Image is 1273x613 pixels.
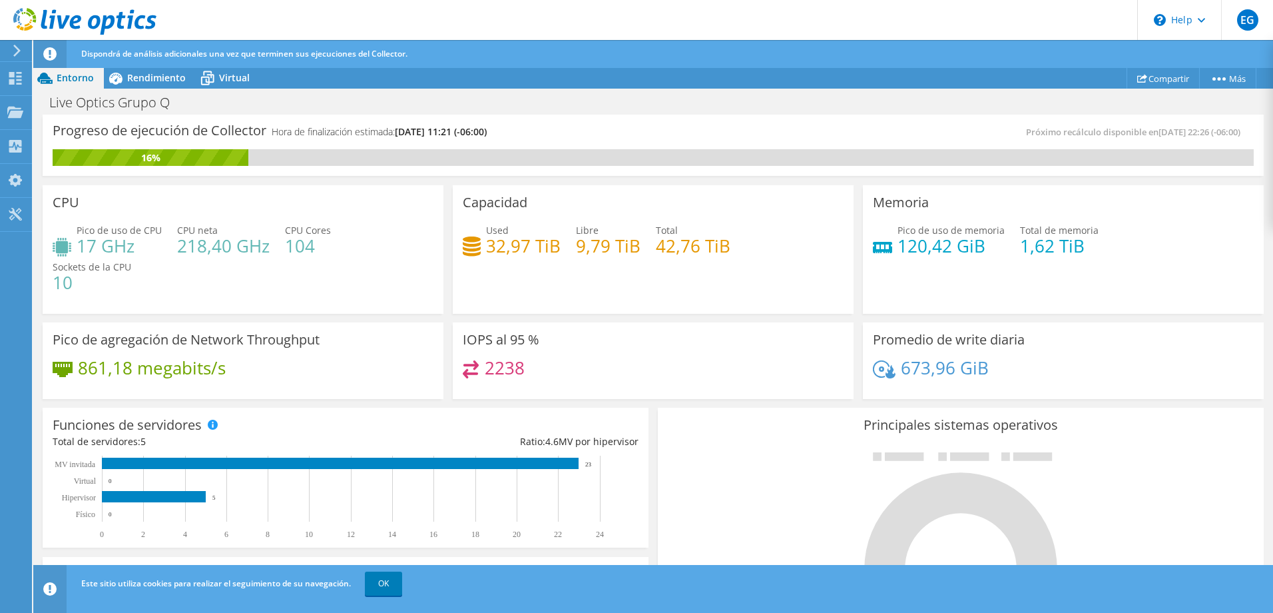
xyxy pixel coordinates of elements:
h1: Live Optics Grupo Q [43,95,190,110]
span: Dispondrá de análisis adicionales una vez que terminen sus ejecuciones del Collector. [81,48,407,59]
a: Compartir [1127,68,1200,89]
span: Próximo recálculo disponible en [1026,126,1247,138]
text: 14 [388,530,396,539]
text: 24 [596,530,604,539]
text: 23 [585,461,592,468]
span: Total de memoria [1020,224,1099,237]
span: [DATE] 22:26 (-06:00) [1158,126,1240,138]
h4: 218,40 GHz [177,239,270,253]
span: Virtual [219,71,250,84]
text: 0 [100,530,104,539]
div: 16% [53,151,248,165]
text: 10 [305,530,313,539]
text: 18 [471,530,479,539]
text: 4 [183,530,187,539]
h4: 673,96 GiB [901,360,989,375]
text: 0 [109,511,112,518]
h4: 9,79 TiB [576,239,640,253]
text: 2 [141,530,145,539]
span: Pico de uso de CPU [77,224,162,237]
h3: Memoria [873,195,929,210]
text: 12 [347,530,355,539]
h4: 42,76 TiB [656,239,730,253]
h4: 861,18 megabits/s [78,360,226,375]
text: Hipervisor [62,493,96,502]
h3: IOPS al 95 % [463,332,539,347]
text: MV invitada [55,460,95,469]
a: Más [1199,68,1256,89]
tspan: Físico [76,510,95,519]
h4: 120,42 GiB [897,239,1005,253]
h3: Principales sistemas operativos [668,418,1254,432]
h3: Capacidad [463,195,527,210]
span: CPU neta [177,224,218,237]
span: Rendimiento [127,71,186,84]
span: Total [656,224,678,237]
a: OK [365,572,402,596]
svg: \n [1154,14,1166,26]
text: 8 [266,530,270,539]
span: Sockets de la CPU [53,261,131,273]
text: 20 [513,530,521,539]
span: 5 [140,435,146,448]
span: EG [1237,9,1258,31]
h4: 10 [53,275,131,290]
span: CPU Cores [285,224,331,237]
span: Used [486,224,509,237]
div: Total de servidores: [53,434,346,449]
h3: Funciones de servidores [53,418,202,432]
span: Entorno [57,71,94,84]
text: 22 [554,530,562,539]
h4: Hora de finalización estimada: [272,125,487,139]
h4: 2238 [485,360,525,375]
h3: Pico de agregación de Network Throughput [53,332,320,347]
span: 4.6 [545,435,559,448]
text: 16 [429,530,437,539]
span: Pico de uso de memoria [897,224,1005,237]
h4: 104 [285,239,331,253]
div: Ratio: MV por hipervisor [346,434,638,449]
span: Este sitio utiliza cookies para realizar el seguimiento de su navegación. [81,578,351,589]
h4: 1,62 TiB [1020,239,1099,253]
text: 5 [212,494,216,501]
text: Virtual [74,476,97,486]
text: 0 [109,478,112,484]
text: 6 [224,530,228,539]
span: Libre [576,224,599,237]
h3: CPU [53,195,79,210]
h4: 32,97 TiB [486,239,561,253]
h3: Promedio de write diaria [873,332,1025,347]
span: [DATE] 11:21 (-06:00) [395,125,487,138]
h4: 17 GHz [77,239,162,253]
